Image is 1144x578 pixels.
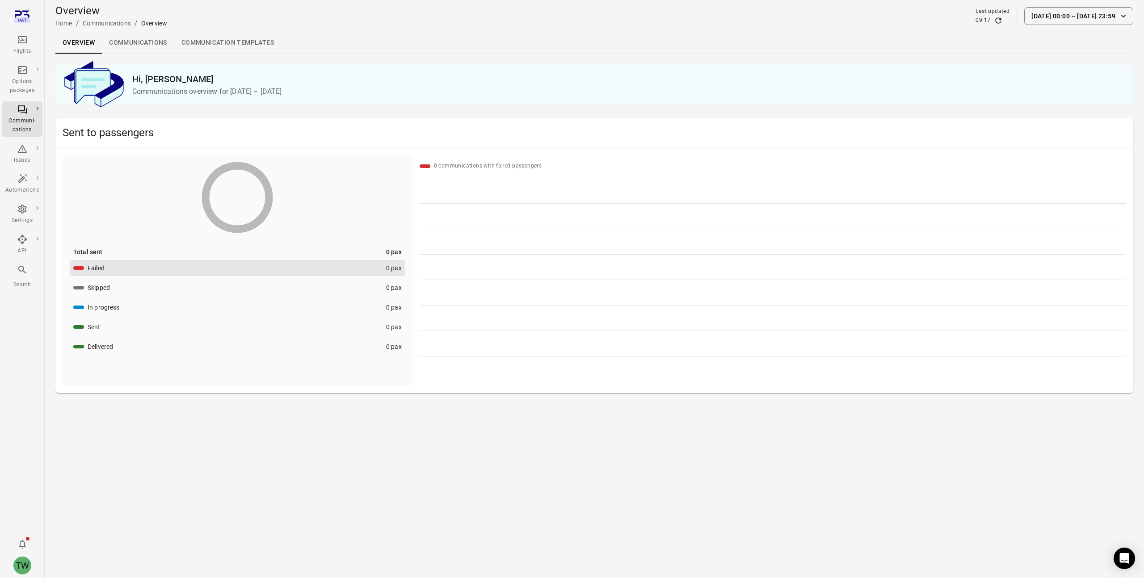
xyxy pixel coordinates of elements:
button: Tony Wang [10,553,35,578]
div: Last updated [976,7,1009,16]
div: TW [13,557,31,574]
h1: Overview [55,4,167,18]
li: / [76,18,79,29]
div: Sent [88,323,101,331]
div: 0 pax [386,264,402,272]
a: Issues [2,141,42,168]
a: Communication templates [174,32,281,54]
h2: Sent to passengers [63,126,1126,140]
div: Flights [5,47,39,56]
div: Search [5,281,39,289]
div: Skipped [88,283,110,292]
button: Delivered0 pax [70,339,405,355]
a: API [2,231,42,258]
div: 0 pax [386,303,402,312]
button: Refresh data [994,16,1003,25]
h2: Hi, [PERSON_NAME] [132,72,1126,86]
a: Options packages [2,62,42,98]
button: Search [2,262,42,292]
div: In progress [88,303,120,312]
div: Delivered [88,342,113,351]
button: [DATE] 00:00 – [DATE] 23:59 [1024,7,1133,25]
div: API [5,247,39,255]
a: Settings [2,201,42,228]
div: 0 communications with failed passengers [434,162,542,171]
div: Local navigation [55,32,1133,54]
div: 0 pax [386,323,402,331]
a: Communications [102,32,174,54]
a: Automations [2,171,42,197]
div: Open Intercom Messenger [1114,548,1135,569]
p: Communications overview for [DATE] – [DATE] [132,86,1126,97]
button: Notifications [13,535,31,553]
div: Settings [5,216,39,225]
nav: Breadcrumbs [55,18,167,29]
div: Automations [5,186,39,195]
li: / [135,18,138,29]
div: 0 pax [386,342,402,351]
a: Communications [83,20,131,27]
div: 0 pax [386,283,402,292]
div: Issues [5,156,39,165]
div: Options packages [5,77,39,95]
button: Skipped0 pax [70,280,405,296]
div: 0 pax [386,247,402,256]
button: In progress0 pax [70,299,405,315]
a: Overview [55,32,102,54]
div: Failed [88,264,105,272]
a: Flights [2,32,42,59]
div: Communi-cations [5,117,39,134]
button: Failed0 pax [70,260,405,276]
a: Communi-cations [2,101,42,137]
div: Total sent [73,247,103,256]
div: 09:17 [976,16,990,25]
div: Overview [141,19,167,28]
button: Sent0 pax [70,319,405,335]
a: Home [55,20,72,27]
